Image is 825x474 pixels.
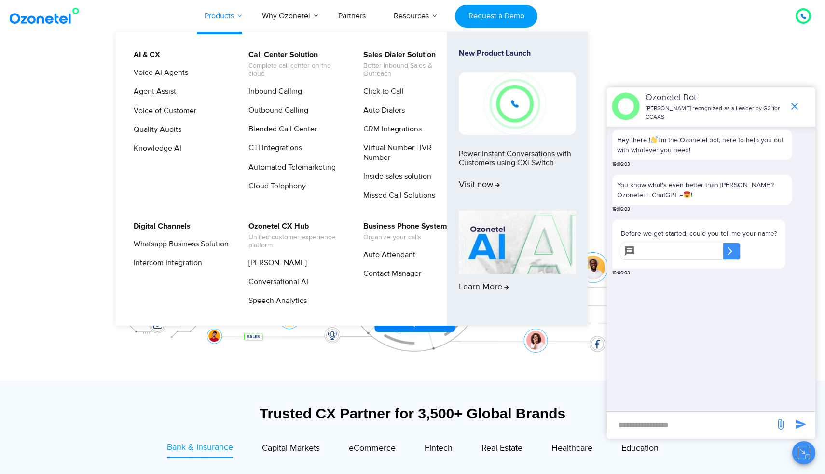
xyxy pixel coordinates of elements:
a: Real Estate [481,441,522,458]
a: Virtual Number | IVR Number [357,142,460,163]
span: send message [791,415,811,434]
span: eCommerce [349,443,396,454]
a: Voice AI Agents [127,67,190,79]
a: Call Center SolutionComplete call center on the cloud [242,49,345,80]
a: Blended Call Center [242,123,318,135]
span: Organize your calls [363,233,447,242]
a: Speech Analytics [242,295,308,307]
a: Intercom Integration [127,257,204,269]
a: Conversational AI [242,276,310,288]
a: Digital Channels [127,220,192,232]
span: 19:06:03 [612,270,630,277]
a: Automated Telemarketing [242,161,337,173]
a: CTI Integrations [242,142,303,154]
a: Contact Manager [357,268,423,280]
a: Cloud Telephony [242,180,307,192]
img: AI [459,211,576,274]
a: Auto Dialers [357,104,406,116]
p: You know what's even better than [PERSON_NAME]? Ozonetel + ChatGPT = ! [617,180,787,200]
span: Bank & Insurance [167,442,233,453]
p: [PERSON_NAME] recognized as a Leader by G2 for CCAAS [646,104,784,122]
a: Outbound Calling [242,104,310,116]
img: header [612,92,640,120]
button: Close chat [792,441,815,464]
a: Healthcare [551,441,592,458]
div: Orchestrate Intelligent [111,61,714,92]
span: Better Inbound Sales & Outreach [363,62,458,78]
a: Auto Attendant [357,249,417,261]
a: Knowledge AI [127,143,183,155]
a: Capital Markets [262,441,320,458]
span: send message [771,415,790,434]
a: CRM Integrations [357,123,423,135]
a: Missed Call Solutions [357,189,437,201]
a: Business Phone SystemOrganize your calls [357,220,449,243]
a: New Product LaunchPower Instant Conversations with Customers using CXi SwitchVisit now [459,49,576,207]
a: Click to Call [357,86,405,98]
p: Hey there ! I'm the Ozonetel bot, here to help you out with whatever you need! [617,135,787,155]
span: Healthcare [551,443,592,454]
span: Unified customer experience platform [248,233,344,250]
a: Inbound Calling [242,86,303,98]
span: Complete call center on the cloud [248,62,344,78]
span: Capital Markets [262,443,320,454]
a: Inside sales solution [357,171,433,183]
div: Turn every conversation into a growth engine for your enterprise. [111,133,714,144]
p: Before we get started, could you tell me your name? [621,229,777,239]
div: Customer Experiences [111,86,714,133]
img: 😍 [684,191,690,198]
a: AI & CX [127,49,162,61]
a: [PERSON_NAME] [242,257,308,269]
span: 19:06:03 [612,161,630,168]
a: Quality Audits [127,124,183,136]
span: 19:06:03 [612,206,630,213]
a: Sales Dialer SolutionBetter Inbound Sales & Outreach [357,49,460,80]
a: Whatsapp Business Solution [127,238,230,250]
a: Bank & Insurance [167,441,233,458]
a: Ozonetel CX HubUnified customer experience platform [242,220,345,251]
div: new-msg-input [612,417,770,434]
img: New-Project-17.png [459,72,576,134]
a: Voice of Customer [127,105,198,117]
div: Trusted CX Partner for 3,500+ Global Brands [116,405,709,422]
p: Ozonetel Bot [646,91,784,104]
span: Fintech [425,443,453,454]
span: end chat or minimize [785,97,804,116]
span: Real Estate [481,443,522,454]
a: Request a Demo [455,5,537,28]
img: 👋 [651,136,658,143]
a: eCommerce [349,441,396,458]
a: Agent Assist [127,86,178,98]
a: Fintech [425,441,453,458]
a: Learn More [459,211,576,309]
span: Learn More [459,282,509,293]
span: Visit now [459,180,500,190]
